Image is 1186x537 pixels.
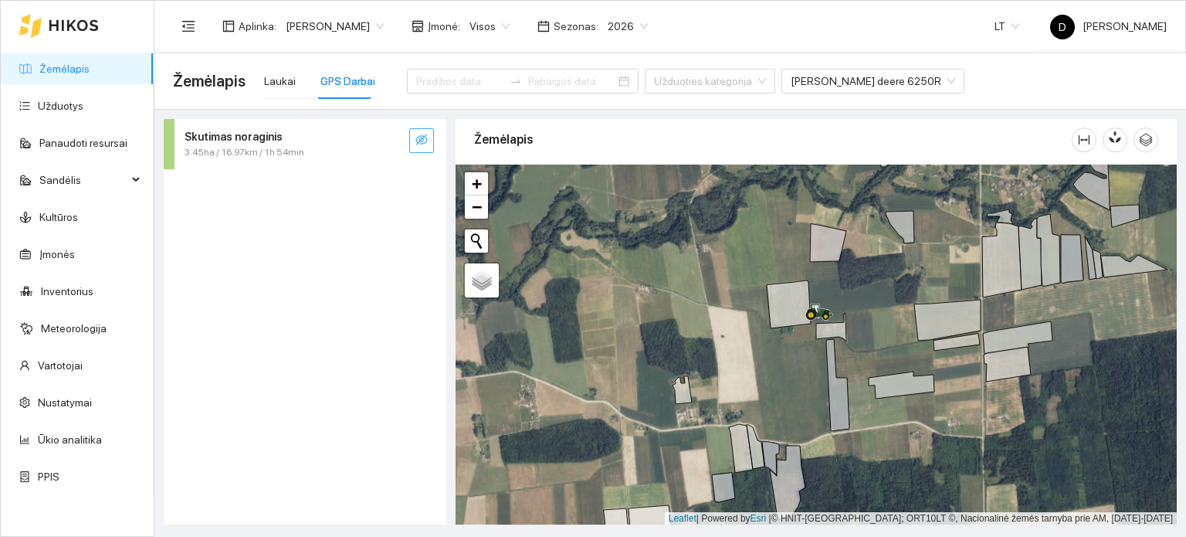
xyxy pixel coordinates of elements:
span: D [1059,15,1066,39]
div: Skutimas noraginis3.45ha / 16.97km / 1h 54mineye-invisible [164,119,446,169]
a: Nustatymai [38,396,92,409]
a: Kultūros [39,211,78,223]
a: Layers [465,263,499,297]
span: Sezonas : [554,18,598,35]
a: Žemėlapis [39,63,90,75]
a: Panaudoti resursai [39,137,127,149]
span: + [472,174,482,193]
a: Zoom out [465,195,488,219]
strong: Skutimas noraginis [185,131,283,143]
span: Žemėlapis [173,69,246,93]
a: Esri [751,513,767,524]
a: PPIS [38,471,59,483]
input: Pradžios data [416,73,503,90]
a: Įmonės [39,248,75,260]
span: swap-right [510,75,522,87]
input: Pabaigos data [528,73,615,90]
a: Ūkio analitika [38,433,102,446]
a: Leaflet [669,513,696,524]
a: Zoom in [465,172,488,195]
div: Laukai [264,73,296,90]
button: column-width [1072,127,1096,152]
span: Sandėlis [39,165,127,195]
a: Užduotys [38,100,83,112]
span: to [510,75,522,87]
a: Vartotojai [38,359,83,372]
span: menu-fold [181,19,195,33]
span: Įmonė : [428,18,460,35]
span: Visos [469,15,510,38]
span: 2026 [608,15,648,38]
span: calendar [537,20,550,32]
span: layout [222,20,235,32]
span: Dovydas Baršauskas [286,15,384,38]
button: eye-invisible [409,128,434,153]
span: [PERSON_NAME] [1050,20,1167,32]
button: Initiate a new search [465,229,488,253]
div: GPS Darbai [320,73,375,90]
span: eye-invisible [415,134,428,148]
span: 3.45ha / 16.97km / 1h 54min [185,145,304,160]
span: John deere 6250R [791,70,955,93]
div: | Powered by © HNIT-[GEOGRAPHIC_DATA]; ORT10LT ©, Nacionalinė žemės tarnyba prie AM, [DATE]-[DATE] [665,512,1177,525]
span: shop [412,20,424,32]
span: LT [995,15,1019,38]
div: Žemėlapis [474,117,1072,161]
span: | [769,513,771,524]
a: Meteorologija [41,322,107,335]
a: Inventorius [41,285,93,297]
button: menu-fold [173,11,204,42]
span: − [472,197,482,216]
span: Aplinka : [239,18,276,35]
span: column-width [1072,134,1096,146]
